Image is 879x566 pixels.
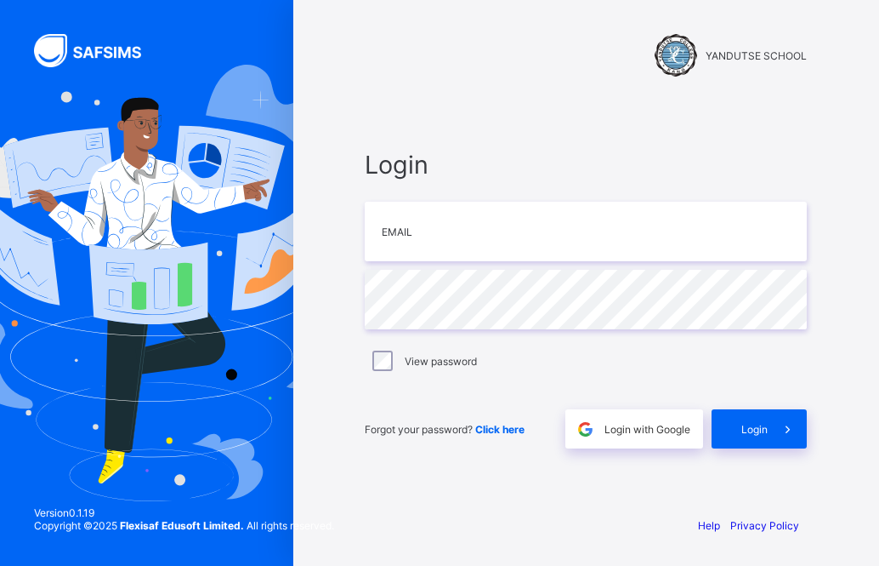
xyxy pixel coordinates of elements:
[706,49,807,62] span: YANDUTSE SCHOOL
[730,519,799,532] a: Privacy Policy
[604,423,690,436] span: Login with Google
[405,355,477,368] label: View password
[365,150,807,180] span: Login
[120,519,244,532] strong: Flexisaf Edusoft Limited.
[365,423,525,436] span: Forgot your password?
[34,519,334,532] span: Copyright © 2025 All rights reserved.
[475,423,525,436] a: Click here
[34,506,334,519] span: Version 0.1.19
[34,34,162,67] img: SAFSIMS Logo
[698,519,720,532] a: Help
[741,423,768,436] span: Login
[576,420,595,439] img: google.396cfc9801f0270233282035f929180a.svg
